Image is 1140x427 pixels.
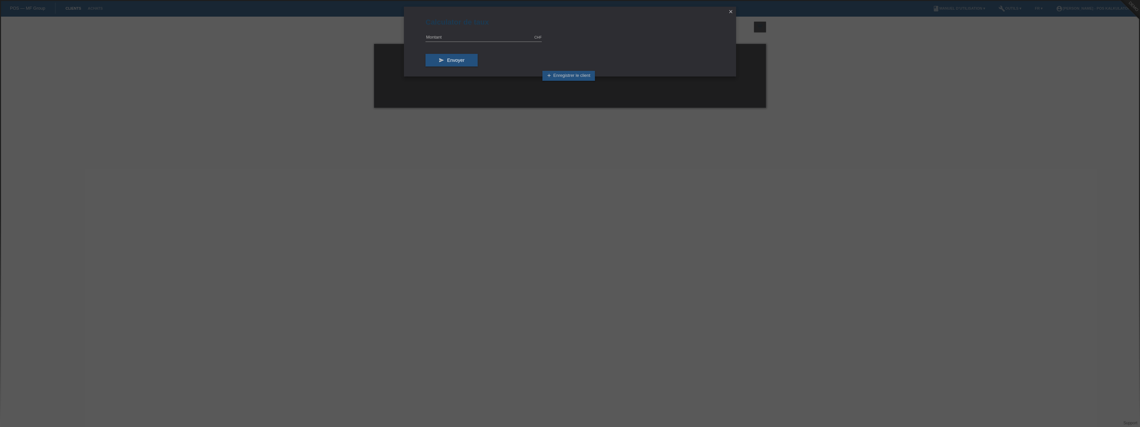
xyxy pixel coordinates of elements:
[726,8,735,16] a: close
[542,71,595,81] a: addEnregistrer le client
[426,18,714,26] h1: Calculator de taux
[426,54,478,67] button: send Envoyer
[447,58,464,63] span: Envoyer
[534,35,542,39] div: CHF
[728,9,733,14] i: close
[546,73,552,78] i: add
[439,58,444,63] i: send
